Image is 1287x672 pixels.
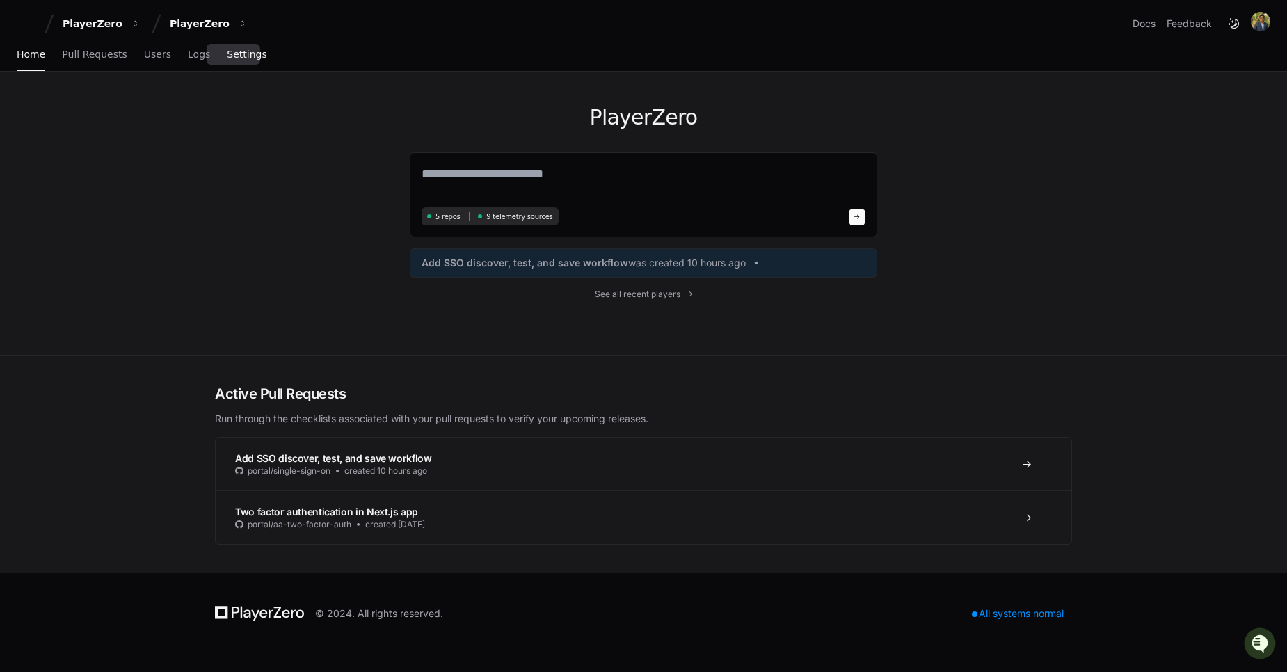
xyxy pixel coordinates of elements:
[57,11,146,36] button: PlayerZero
[164,11,253,36] button: PlayerZero
[1167,17,1212,31] button: Feedback
[63,17,122,31] div: PlayerZero
[62,39,127,71] a: Pull Requests
[1133,17,1156,31] a: Docs
[47,104,228,118] div: Start new chat
[188,50,210,58] span: Logs
[215,412,1072,426] p: Run through the checklists associated with your pull requests to verify your upcoming releases.
[1251,12,1270,31] img: avatar
[964,604,1072,623] div: All systems normal
[237,108,253,125] button: Start new chat
[248,465,330,477] span: portal/single-sign-on
[410,289,877,300] a: See all recent players
[410,105,877,130] h1: PlayerZero
[248,519,351,530] span: portal/aa-two-factor-auth
[14,56,253,78] div: Welcome
[144,39,171,71] a: Users
[14,104,39,129] img: 1756235613930-3d25f9e4-fa56-45dd-b3ad-e072dfbd1548
[486,211,552,222] span: 9 telemetry sources
[47,118,202,129] div: We're offline, but we'll be back soon!
[170,17,230,31] div: PlayerZero
[422,256,628,270] span: Add SSO discover, test, and save workflow
[227,39,266,71] a: Settings
[216,490,1071,544] a: Two factor authentication in Next.js appportal/aa-two-factor-authcreated [DATE]
[144,50,171,58] span: Users
[17,50,45,58] span: Home
[1242,626,1280,664] iframe: Open customer support
[17,39,45,71] a: Home
[235,452,432,464] span: Add SSO discover, test, and save workflow
[14,14,42,42] img: PlayerZero
[628,256,746,270] span: was created 10 hours ago
[216,438,1071,490] a: Add SSO discover, test, and save workflowportal/single-sign-oncreated 10 hours ago
[365,519,425,530] span: created [DATE]
[62,50,127,58] span: Pull Requests
[98,145,168,157] a: Powered byPylon
[344,465,427,477] span: created 10 hours ago
[315,607,443,621] div: © 2024. All rights reserved.
[188,39,210,71] a: Logs
[422,256,865,270] a: Add SSO discover, test, and save workflowwas created 10 hours ago
[215,384,1072,403] h2: Active Pull Requests
[227,50,266,58] span: Settings
[595,289,680,300] span: See all recent players
[435,211,461,222] span: 5 repos
[235,506,418,518] span: Two factor authentication in Next.js app
[138,146,168,157] span: Pylon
